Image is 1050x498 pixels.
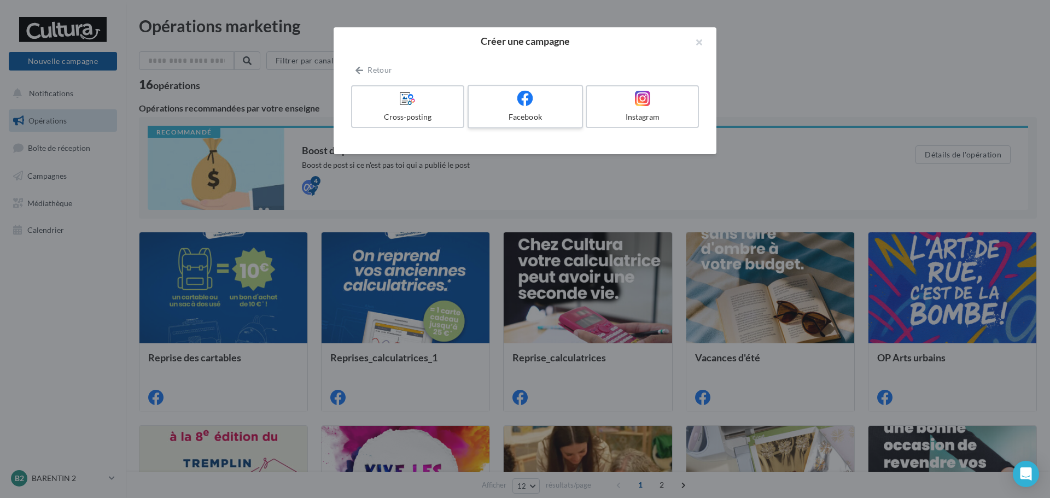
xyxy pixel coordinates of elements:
div: Cross-posting [357,112,459,122]
h2: Créer une campagne [351,36,699,46]
button: Retour [351,63,396,77]
div: Instagram [591,112,693,122]
div: Facebook [473,112,577,122]
div: Open Intercom Messenger [1013,461,1039,487]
